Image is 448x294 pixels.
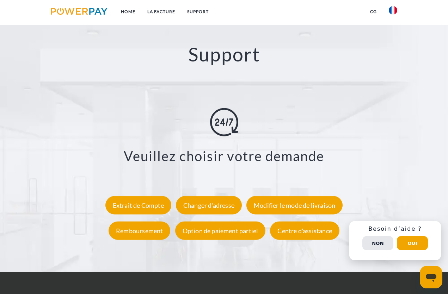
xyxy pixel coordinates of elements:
div: Remboursement [109,222,170,240]
a: CG [364,5,383,18]
a: Changer d'adresse [174,201,244,209]
a: Support [181,5,215,18]
button: Non [362,236,393,250]
a: Extrait de Compte [104,201,173,209]
h2: Support [23,42,426,66]
iframe: Bouton de lancement de la fenêtre de messagerie [420,266,442,288]
div: Centre d'assistance [270,222,339,240]
h3: Besoin d’aide ? [354,225,437,233]
div: Option de paiement partiel [175,222,266,240]
button: Oui [397,236,428,250]
div: Extrait de Compte [105,196,171,214]
div: Schnellhilfe [349,221,441,260]
h3: Veuillez choisir votre demande [31,148,417,165]
a: LA FACTURE [141,5,181,18]
a: Option de paiement partiel [173,227,268,235]
div: Modifier le mode de livraison [246,196,343,214]
a: Centre d'assistance [268,227,341,235]
div: Changer d'adresse [176,196,242,214]
img: logo-powerpay.svg [51,8,108,15]
a: Remboursement [107,227,172,235]
img: online-shopping.svg [210,108,238,136]
img: fr [389,6,397,14]
a: Home [115,5,141,18]
a: Modifier le mode de livraison [245,201,344,209]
